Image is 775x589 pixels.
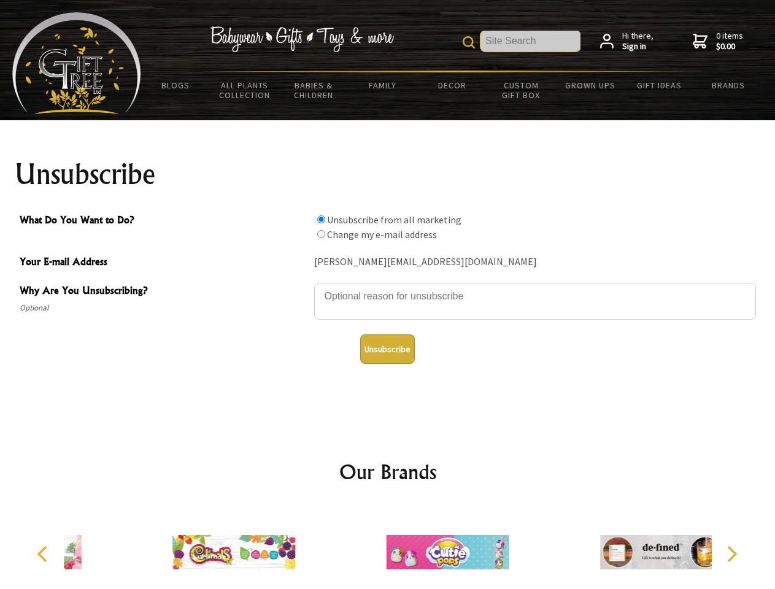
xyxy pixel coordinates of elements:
[718,541,745,568] button: Next
[20,212,308,230] span: What Do You Want to Do?
[716,30,743,52] span: 0 items
[622,41,654,52] strong: Sign in
[555,72,625,98] a: Grown Ups
[20,301,308,315] span: Optional
[417,72,487,98] a: Decor
[141,72,210,98] a: BLOGS
[716,41,743,52] strong: $0.00
[20,254,308,272] span: Your E-mail Address
[693,31,743,52] a: 0 items$0.00
[327,228,437,241] label: Change my e-mail address
[314,283,756,320] textarea: Why Are You Unsubscribing?
[480,31,580,52] input: Site Search
[210,72,280,108] a: All Plants Collection
[314,253,756,272] div: [PERSON_NAME][EMAIL_ADDRESS][DOMAIN_NAME]
[694,72,763,98] a: Brands
[487,72,556,108] a: Custom Gift Box
[349,72,418,98] a: Family
[600,31,654,52] a: Hi there,Sign in
[622,31,654,52] span: Hi there,
[463,36,475,48] img: product search
[625,72,694,98] a: Gift Ideas
[20,283,308,301] span: Why Are You Unsubscribing?
[12,12,141,114] img: Babyware - Gifts - Toys and more...
[210,26,394,52] img: Babywear - Gifts - Toys & more
[279,72,349,108] a: Babies & Children
[317,230,325,238] input: What Do You Want to Do?
[15,160,761,189] h1: Unsubscribe
[31,541,58,568] button: Previous
[327,214,461,226] label: Unsubscribe from all marketing
[360,334,415,364] button: Unsubscribe
[317,215,325,223] input: What Do You Want to Do?
[25,457,751,487] h2: Our Brands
